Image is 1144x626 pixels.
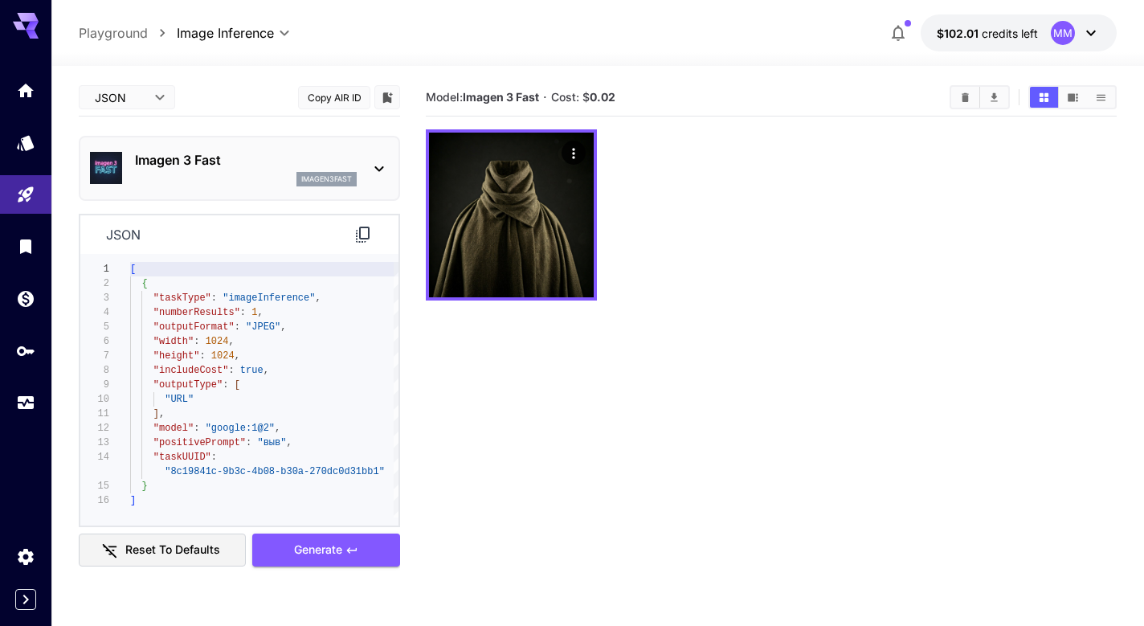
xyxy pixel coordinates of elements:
span: "outputFormat" [153,321,235,333]
span: { [141,278,147,289]
p: imagen3fast [301,174,352,185]
div: API Keys [16,341,35,361]
button: Show media in list view [1087,87,1115,108]
span: : [228,365,234,376]
div: 16 [80,493,109,508]
span: : [199,350,205,362]
span: [ [130,264,136,275]
span: : [211,293,217,304]
span: "model" [153,423,194,434]
span: ] [130,495,136,506]
div: Settings [16,546,35,567]
span: : [194,423,199,434]
span: Image Inference [177,23,274,43]
button: Add to library [380,88,394,107]
div: $102.01425 [937,25,1038,42]
span: Cost: $ [551,90,615,104]
b: Imagen 3 Fast [463,90,539,104]
span: ] [153,408,159,419]
span: , [159,408,165,419]
div: Actions [562,141,586,165]
span: , [315,293,321,304]
div: Home [16,80,35,100]
span: "numberResults" [153,307,240,318]
div: 10 [80,392,109,407]
button: Reset to defaults [79,534,246,567]
span: 1 [251,307,257,318]
div: 15 [80,479,109,493]
span: "includeCost" [153,365,229,376]
span: , [275,423,280,434]
div: Models [16,133,35,153]
span: $102.01 [937,27,982,40]
span: Generate [294,540,342,560]
span: , [257,307,263,318]
span: , [280,321,286,333]
span: "JPEG" [246,321,280,333]
button: Show media in grid view [1030,87,1058,108]
div: 5 [80,320,109,334]
span: "taskUUID" [153,452,211,463]
span: , [228,336,234,347]
span: : [246,437,251,448]
button: Copy AIR ID [298,86,370,109]
span: [ [235,379,240,391]
div: Show media in grid viewShow media in video viewShow media in list view [1028,85,1117,109]
span: : [235,321,240,333]
span: : [211,452,217,463]
span: "height" [153,350,200,362]
span: "выв" [257,437,286,448]
button: Show media in video view [1059,87,1087,108]
div: 8 [80,363,109,378]
span: credits left [982,27,1038,40]
div: Usage [16,393,35,413]
div: 11 [80,407,109,421]
span: "URL" [165,394,194,405]
div: Library [16,236,35,256]
span: : [240,307,246,318]
span: "8c19841c-9b3c-4b08-b30a-270dc0d31bb1" [165,466,385,477]
button: Download All [980,87,1008,108]
span: true [240,365,264,376]
div: 1 [80,262,109,276]
b: 0.02 [590,90,615,104]
div: 3 [80,291,109,305]
span: , [235,350,240,362]
div: Imagen 3 Fastimagen3fast [90,144,389,193]
span: "taskType" [153,293,211,304]
div: 14 [80,450,109,464]
div: 2 [80,276,109,291]
div: MM [1051,21,1075,45]
span: 1024 [206,336,229,347]
span: "outputType" [153,379,223,391]
button: $102.01425MM [921,14,1117,51]
div: 7 [80,349,109,363]
span: 1024 [211,350,235,362]
div: 12 [80,421,109,436]
div: 9 [80,378,109,392]
span: "google:1@2" [206,423,275,434]
div: 6 [80,334,109,349]
span: "width" [153,336,194,347]
span: , [286,437,292,448]
button: Generate [252,534,400,567]
button: Expand sidebar [15,589,36,610]
nav: breadcrumb [79,23,177,43]
p: Imagen 3 Fast [135,150,357,170]
img: Z [429,133,594,297]
p: · [543,88,547,107]
span: Model: [426,90,539,104]
span: : [194,336,199,347]
a: Playground [79,23,148,43]
div: 4 [80,305,109,320]
span: JSON [95,89,145,106]
div: Playground [16,185,35,205]
div: Wallet [16,288,35,309]
div: 13 [80,436,109,450]
div: Clear AllDownload All [950,85,1010,109]
button: Clear All [951,87,979,108]
span: , [264,365,269,376]
span: "positivePrompt" [153,437,246,448]
p: json [106,225,141,244]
